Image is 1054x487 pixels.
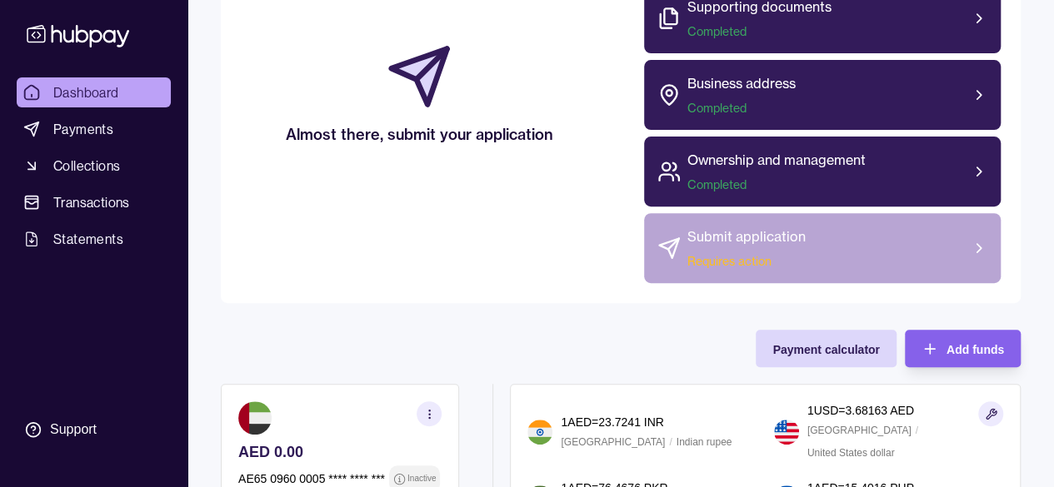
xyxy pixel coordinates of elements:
[561,413,663,431] p: 1 AED = 23.7241 INR
[17,187,171,217] a: Transactions
[53,119,113,139] span: Payments
[17,412,171,447] a: Support
[669,433,672,451] p: /
[527,420,552,445] img: in
[17,77,171,107] a: Dashboard
[687,150,866,170] p: Ownership and management
[687,253,806,270] span: Requires action
[238,401,272,435] img: ae
[807,444,895,462] p: United States dollar
[644,213,1001,283] a: Submit applicationRequires action
[644,137,1001,206] a: Ownership and managementCompleted
[807,421,912,440] p: [GEOGRAPHIC_DATA]
[677,433,732,451] p: Indian rupee
[17,224,171,254] a: Statements
[687,23,832,40] span: Completed
[53,82,119,102] span: Dashboard
[561,433,665,451] p: [GEOGRAPHIC_DATA]
[644,60,1001,130] a: Business addressCompleted
[687,226,806,246] p: Submit application
[238,443,442,461] p: AED 0.00
[916,421,918,440] p: /
[772,343,879,356] span: Payment calculator
[17,151,171,181] a: Collections
[687,100,796,117] span: Completed
[17,114,171,144] a: Payments
[807,401,914,420] p: 1 USD = 3.68163 AED
[687,176,866,193] span: Completed
[50,420,97,439] div: Support
[286,123,553,147] h2: Almost there, submit your application
[53,156,120,176] span: Collections
[774,420,799,445] img: us
[905,330,1021,367] button: Add funds
[756,330,896,367] button: Payment calculator
[687,73,796,93] p: Business address
[53,192,130,212] span: Transactions
[53,229,123,249] span: Statements
[947,343,1004,356] span: Add funds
